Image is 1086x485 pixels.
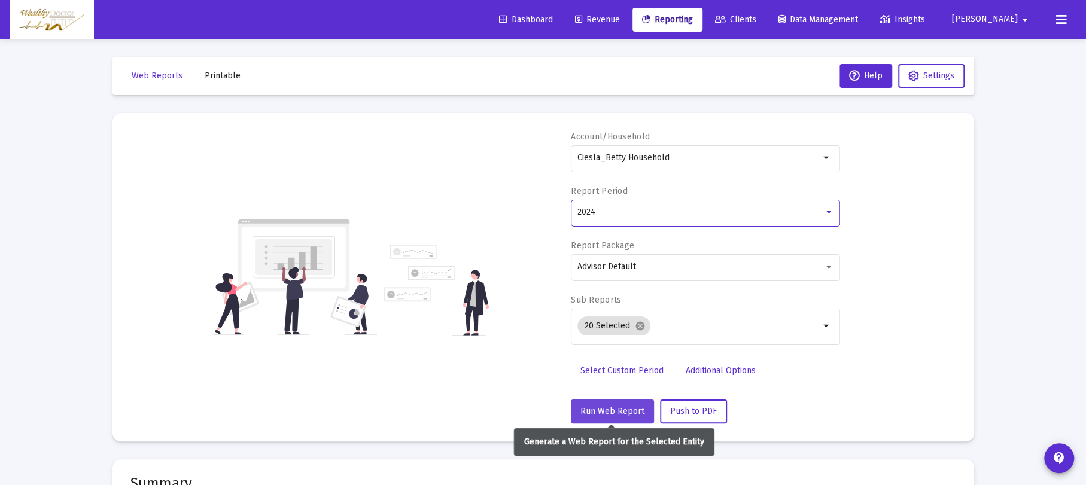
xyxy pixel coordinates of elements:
[195,64,250,88] button: Printable
[705,8,766,32] a: Clients
[820,151,834,165] mat-icon: arrow_drop_down
[571,186,628,196] label: Report Period
[686,365,756,376] span: Additional Options
[565,8,629,32] a: Revenue
[19,8,85,32] img: Dashboard
[384,245,489,336] img: reporting-alt
[632,8,702,32] a: Reporting
[660,399,727,423] button: Push to PDF
[577,314,820,338] mat-chip-list: Selection
[577,207,595,217] span: 2024
[898,64,965,88] button: Settings
[212,218,377,336] img: reporting
[580,365,664,376] span: Select Custom Period
[571,399,654,423] button: Run Web Report
[577,261,636,272] span: Advisor Default
[670,406,717,416] span: Push to PDF
[1018,8,1032,32] mat-icon: arrow_drop_down
[952,14,1018,25] span: [PERSON_NAME]
[769,8,868,32] a: Data Management
[577,153,820,163] input: Search or select an account or household
[778,14,858,25] span: Data Management
[849,71,883,81] span: Help
[571,240,634,251] label: Report Package
[938,7,1047,31] button: [PERSON_NAME]
[635,321,646,331] mat-icon: cancel
[571,132,650,142] label: Account/Household
[577,316,650,335] mat-chip: 20 Selected
[923,71,954,81] span: Settings
[715,14,756,25] span: Clients
[499,14,553,25] span: Dashboard
[205,71,241,81] span: Printable
[489,8,562,32] a: Dashboard
[132,71,182,81] span: Web Reports
[580,406,644,416] span: Run Web Report
[571,295,621,305] label: Sub Reports
[642,14,693,25] span: Reporting
[880,14,925,25] span: Insights
[820,319,834,333] mat-icon: arrow_drop_down
[871,8,935,32] a: Insights
[839,64,892,88] button: Help
[122,64,192,88] button: Web Reports
[1052,451,1066,465] mat-icon: contact_support
[575,14,620,25] span: Revenue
